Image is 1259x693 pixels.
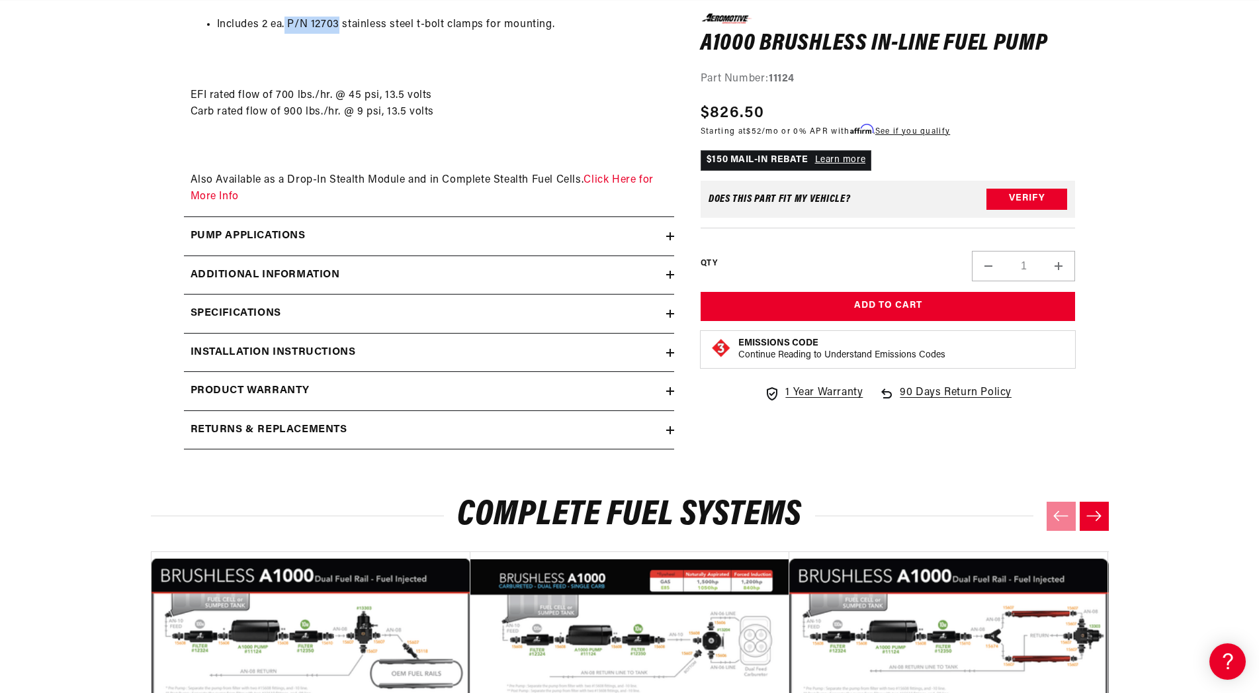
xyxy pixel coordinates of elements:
[879,385,1012,415] a: 90 Days Return Policy
[184,256,674,295] summary: Additional information
[191,422,347,439] h2: Returns & replacements
[13,208,251,229] a: Carbureted Regulators
[13,250,251,270] a: 340 Stealth Fuel Pumps
[191,383,310,400] h2: Product warranty
[184,334,674,372] summary: Installation Instructions
[13,354,251,377] button: Contact Us
[191,54,668,206] p: EFI rated flow of 700 lbs./hr. @ 45 psi, 13.5 volts Carb rated flow of 900 lbs./hr. @ 9 psi, 13.5...
[815,155,866,165] a: Learn more
[184,411,674,449] summary: Returns & replacements
[701,33,1076,54] h1: A1000 Brushless In-Line Fuel Pump
[191,344,356,361] h2: Installation Instructions
[738,338,818,348] strong: Emissions Code
[13,229,251,250] a: EFI Fuel Pumps
[701,291,1076,321] button: Add to Cart
[191,305,281,322] h2: Specifications
[13,146,251,159] div: Frequently Asked Questions
[13,188,251,208] a: Carbureted Fuel Pumps
[191,267,340,284] h2: Additional information
[701,258,717,269] label: QTY
[769,73,795,84] strong: 11124
[184,372,674,410] summary: Product warranty
[701,150,871,170] p: $150 MAIL-IN REBATE
[13,113,251,133] a: Getting Started
[1047,502,1076,531] button: Previous slide
[701,71,1076,88] div: Part Number:
[709,193,851,204] div: Does This part fit My vehicle?
[738,338,945,361] button: Emissions CodeContinue Reading to Understand Emissions Codes
[184,295,674,333] summary: Specifications
[13,92,251,105] div: General
[711,338,732,359] img: Emissions code
[785,385,863,402] span: 1 Year Warranty
[701,124,950,137] p: Starting at /mo or 0% APR with .
[900,385,1012,415] span: 90 Days Return Policy
[184,217,674,255] summary: Pump Applications
[850,124,873,134] span: Affirm
[738,349,945,361] p: Continue Reading to Understand Emissions Codes
[746,127,761,135] span: $52
[764,385,863,402] a: 1 Year Warranty
[13,167,251,188] a: EFI Regulators
[182,381,255,394] a: POWERED BY ENCHANT
[217,17,668,34] li: Includes 2 ea. P/N 12703 stainless steel t-bolt clamps for mounting.
[986,188,1067,209] button: Verify
[13,271,251,291] a: Brushless Fuel Pumps
[151,500,1109,531] h2: Complete Fuel Systems
[875,127,950,135] a: See if you qualify - Learn more about Affirm Financing (opens in modal)
[191,228,306,245] h2: Pump Applications
[701,101,764,124] span: $826.50
[1080,502,1109,531] button: Next slide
